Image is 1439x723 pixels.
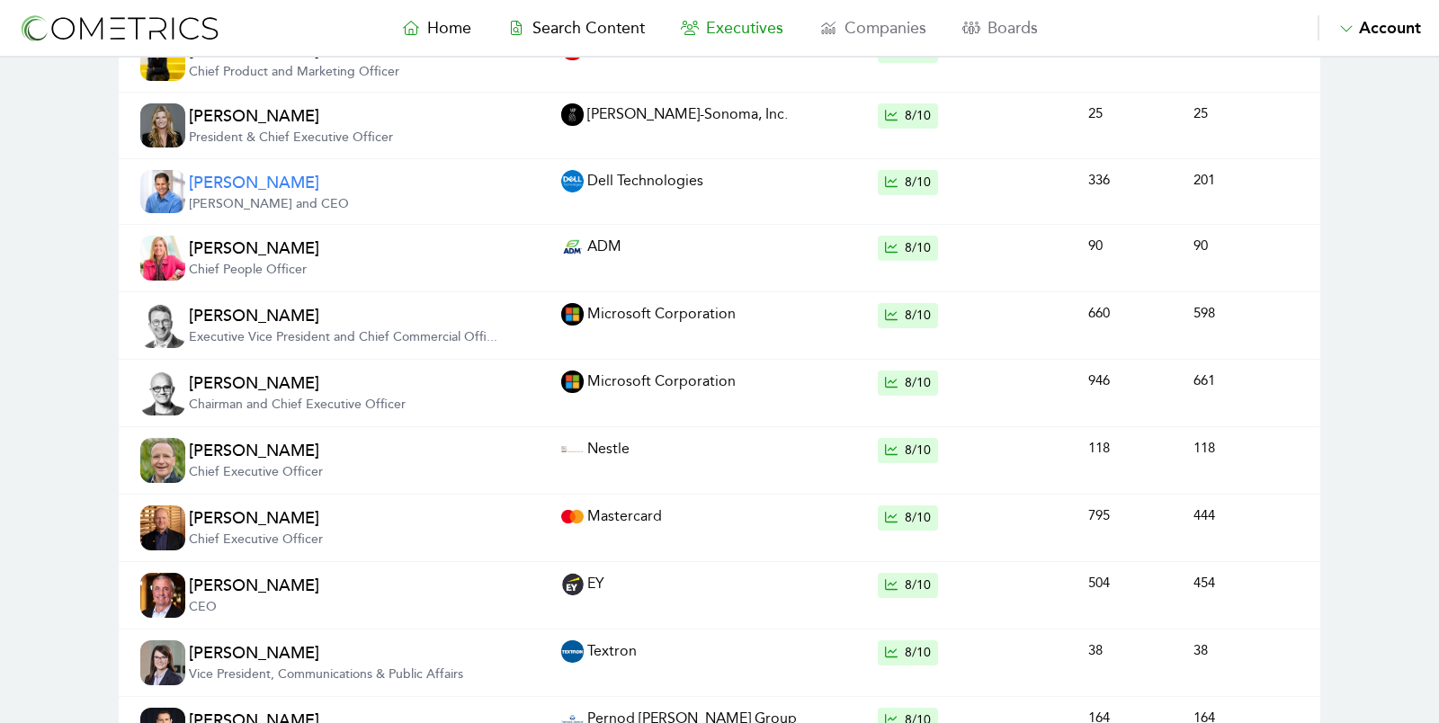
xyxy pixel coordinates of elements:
[189,170,349,213] a: [PERSON_NAME][PERSON_NAME] and CEO
[189,236,319,281] a: [PERSON_NAME]Chief People Officer
[878,303,938,328] button: 8/10
[1359,18,1421,38] span: Account
[1088,303,1193,324] p: 660
[1088,505,1193,526] p: 795
[801,15,944,40] a: Companies
[1088,236,1193,256] p: 90
[1193,573,1299,594] p: 454
[1088,438,1193,459] p: 118
[561,438,877,460] div: Nestle
[189,438,323,483] a: [PERSON_NAME]Chief Executive Officer
[140,438,185,483] img: Executive Thumbnail
[140,370,185,415] img: Executive Thumbnail
[878,236,938,261] button: 8/10
[878,505,938,531] button: 8/10
[140,103,185,148] img: Executive Thumbnail
[140,303,185,348] img: Executive Thumbnail
[561,170,584,192] img: Company Logo Thumbnail
[189,303,497,348] a: [PERSON_NAME]Executive Vice President and Chief Commercial Offi...
[1193,170,1299,191] p: 201
[189,261,319,279] p: Chief People Officer
[189,38,399,81] a: [PERSON_NAME]Chief Product and Marketing Officer
[878,640,938,665] button: 8/10
[1318,15,1421,40] button: Account
[384,15,489,40] a: Home
[561,236,584,258] img: Company Logo Thumbnail
[189,370,406,415] a: [PERSON_NAME]Chairman and Chief Executive Officer
[140,38,185,81] img: Executive Thumbnail
[189,63,399,81] p: Chief Product and Marketing Officer
[561,103,584,126] img: Company Logo Thumbnail
[878,370,938,396] button: 8/10
[1193,303,1299,324] p: 598
[1193,640,1299,661] p: 38
[561,438,584,460] img: Company Logo Thumbnail
[878,170,938,195] button: 8/10
[1088,170,1193,191] p: 336
[189,598,319,616] p: CEO
[532,18,645,38] span: Search Content
[189,103,393,148] a: [PERSON_NAME]President & Chief Executive Officer
[1193,438,1299,459] p: 118
[1088,103,1193,124] p: 25
[561,236,877,258] div: ADM
[189,396,406,414] p: Chairman and Chief Executive Officer
[1193,103,1299,124] p: 25
[189,328,497,346] p: Executive Vice President and Chief Commercial Offi...
[1193,370,1299,391] p: 661
[189,640,463,685] a: [PERSON_NAME]Vice President, Communications & Public Affairs
[988,18,1038,38] span: Boards
[140,505,185,550] img: Executive Thumbnail
[561,640,877,663] div: Textron
[1193,236,1299,256] p: 90
[189,129,393,147] p: President & Chief Executive Officer
[561,573,584,595] img: Company Logo Thumbnail
[1193,505,1299,526] p: 444
[427,18,471,38] span: Home
[489,15,663,40] a: Search Content
[706,18,783,38] span: Executives
[663,15,801,40] a: Executives
[189,531,323,549] p: Chief Executive Officer
[561,505,877,527] div: Mastercard
[561,170,877,192] div: Dell Technologies
[140,170,185,213] img: Executive Thumbnail
[561,303,877,326] div: Microsoft Corporation
[878,103,938,129] button: 8/10
[189,505,323,550] a: [PERSON_NAME]Chief Executive Officer
[561,370,877,393] div: Microsoft Corporation
[878,573,938,598] button: 8/10
[18,12,220,45] img: logo-refresh-RPX2ODFg.svg
[561,303,584,326] img: Company Logo Thumbnail
[561,505,584,527] img: Company Logo Thumbnail
[561,640,584,663] img: Company Logo Thumbnail
[189,665,463,683] p: Vice President, Communications & Public Affairs
[1088,370,1193,391] p: 946
[140,236,185,281] img: Executive Thumbnail
[1088,573,1193,594] p: 504
[944,15,1056,40] a: Boards
[189,573,319,618] a: [PERSON_NAME]CEO
[561,370,584,393] img: Company Logo Thumbnail
[189,463,323,481] p: Chief Executive Officer
[561,103,877,126] div: [PERSON_NAME]-Sonoma, Inc.
[1088,640,1193,661] p: 38
[878,438,938,463] button: 8/10
[140,573,185,618] img: Executive Thumbnail
[189,195,349,213] p: [PERSON_NAME] and CEO
[845,18,926,38] span: Companies
[140,640,185,685] img: Executive Thumbnail
[561,573,877,595] div: EY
